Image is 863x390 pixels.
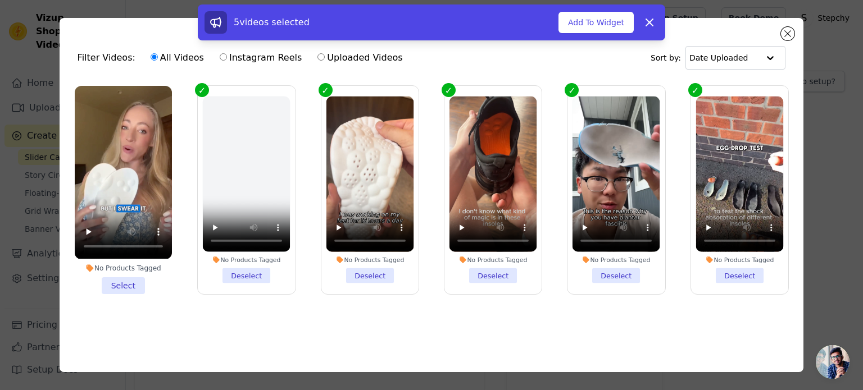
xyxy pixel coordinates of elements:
div: No Products Tagged [75,264,172,273]
div: No Products Tagged [326,256,414,264]
div: No Products Tagged [696,256,784,264]
label: All Videos [150,51,205,65]
div: Filter Videos: [78,45,409,71]
label: Uploaded Videos [317,51,403,65]
div: Open chat [816,345,850,379]
button: Add To Widget [558,12,634,33]
div: Sort by: [651,46,786,70]
div: No Products Tagged [203,256,290,264]
div: No Products Tagged [449,256,537,264]
label: Instagram Reels [219,51,302,65]
span: 5 videos selected [234,17,310,27]
div: No Products Tagged [573,256,660,264]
